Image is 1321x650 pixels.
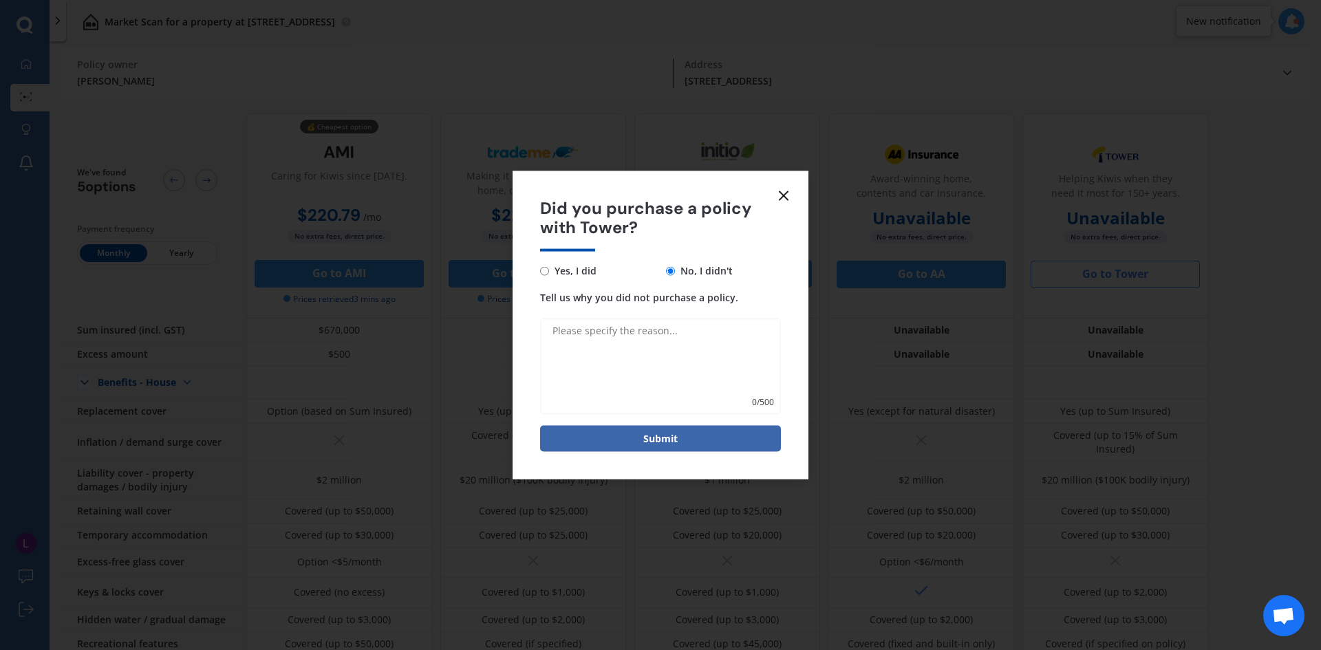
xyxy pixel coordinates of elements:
[752,396,774,409] span: 0 / 500
[540,291,738,304] span: Tell us why you did not purchase a policy.
[540,198,781,238] span: Did you purchase a policy with Tower?
[675,263,733,279] span: No, I didn't
[540,426,781,452] button: Submit
[549,263,597,279] span: Yes, I did
[666,266,675,275] input: No, I didn't
[540,266,549,275] input: Yes, I did
[1263,595,1304,636] a: Open chat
